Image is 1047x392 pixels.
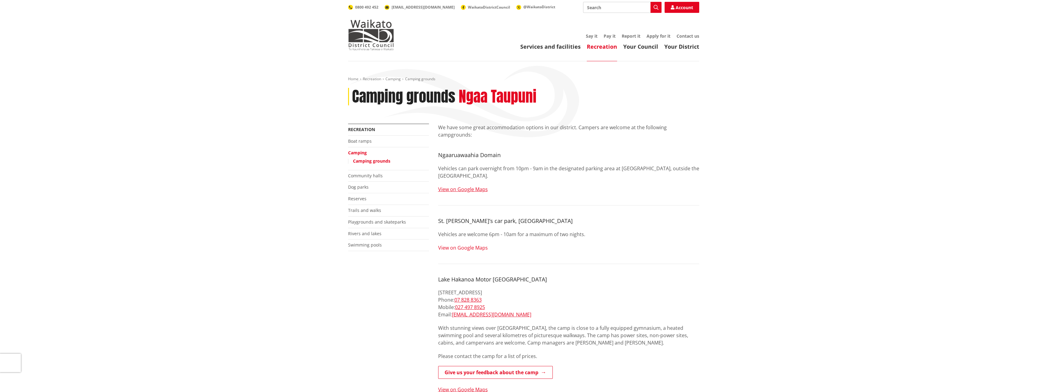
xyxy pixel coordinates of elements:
a: Your District [664,43,699,50]
a: View on Google Maps [438,186,488,193]
a: View on Google Maps [438,244,488,251]
h4: St. [PERSON_NAME]’s car park, [GEOGRAPHIC_DATA] [438,218,699,224]
a: Trails and walks [348,207,381,213]
a: Dog parks [348,184,369,190]
h1: Camping grounds [352,88,455,106]
a: Report it [622,33,640,39]
a: Account [665,2,699,13]
span: @WaikatoDistrict [523,4,555,9]
a: Home [348,76,358,81]
h4: Ngaaruawaahia Domain [438,152,699,159]
a: 027 497 8925 [455,304,485,311]
span: WaikatoDistrictCouncil [468,5,510,10]
a: [EMAIL_ADDRESS][DOMAIN_NAME] [385,5,455,10]
a: Camping [348,150,367,156]
a: Rivers and lakes [348,231,381,236]
a: Give us your feedback about the camp [438,366,553,379]
a: Community halls [348,173,383,179]
p: Vehicles can park overnight from 10pm - 9am in the designated parking area at [GEOGRAPHIC_DATA], ... [438,165,699,179]
a: Your Council [623,43,658,50]
a: 0800 492 452 [348,5,378,10]
p: With stunning views over [GEOGRAPHIC_DATA], the camp is close to a fully equipped gymnasium, a he... [438,324,699,346]
a: Apply for it [647,33,670,39]
p: [STREET_ADDRESS] Phone: Mobile: Email: [438,289,699,318]
a: 07 828 8363 [454,296,482,303]
a: [EMAIL_ADDRESS][DOMAIN_NAME] [452,311,531,318]
a: Recreation [348,126,375,132]
h4: Lake Hakanoa Motor [GEOGRAPHIC_DATA] [438,276,699,283]
span: [EMAIL_ADDRESS][DOMAIN_NAME] [392,5,455,10]
a: @WaikatoDistrict [516,4,555,9]
nav: breadcrumb [348,77,699,82]
a: Say it [586,33,597,39]
a: Contact us [677,33,699,39]
img: Waikato District Council - Te Kaunihera aa Takiwaa o Waikato [348,20,394,50]
span: Camping grounds [405,76,435,81]
a: Boat ramps [348,138,372,144]
a: Swimming pools [348,242,382,248]
a: Pay it [604,33,616,39]
a: Camping [385,76,401,81]
a: Recreation [587,43,617,50]
a: Playgrounds and skateparks [348,219,406,225]
input: Search input [583,2,662,13]
span: 0800 492 452 [355,5,378,10]
p: We have some great accommodation options in our district. Campers are welcome at the following ca... [438,124,699,138]
a: WaikatoDistrictCouncil [461,5,510,10]
a: Services and facilities [520,43,581,50]
p: Vehicles are welcome 6pm - 10am for a maximum of two nights. [438,231,699,238]
p: Please contact the camp for a list of prices. [438,352,699,360]
a: Recreation [363,76,381,81]
a: Reserves [348,196,366,202]
h2: Ngaa Taupuni [459,88,537,106]
iframe: Messenger Launcher [1019,366,1041,388]
a: Camping grounds [353,158,390,164]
